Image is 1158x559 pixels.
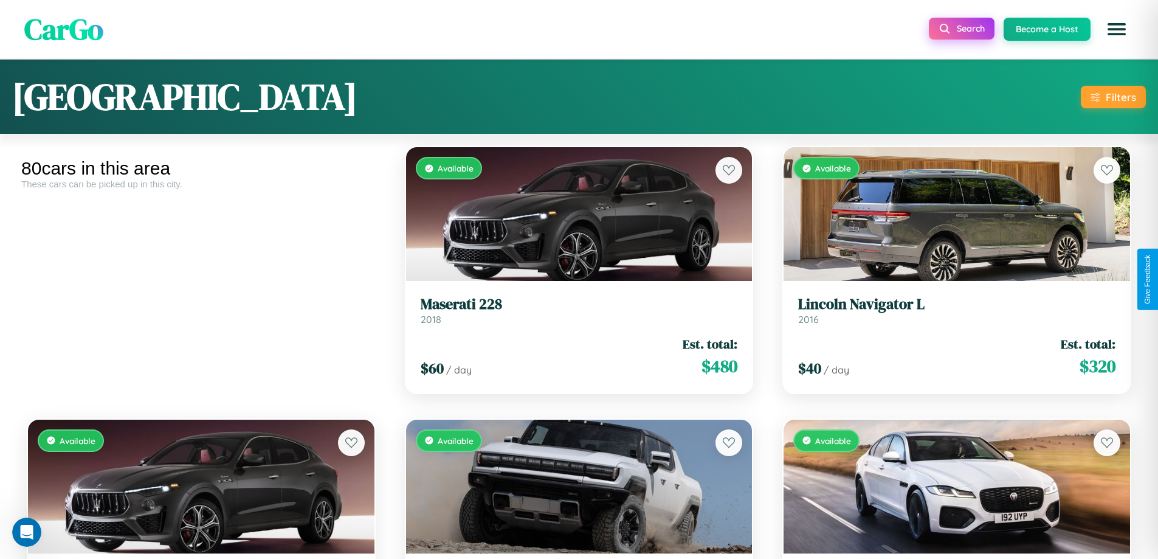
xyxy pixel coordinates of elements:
[824,364,849,376] span: / day
[1106,91,1136,103] div: Filters
[683,335,737,353] span: Est. total:
[438,436,474,446] span: Available
[421,296,738,313] h3: Maserati 228
[446,364,472,376] span: / day
[421,358,444,378] span: $ 60
[1004,18,1091,41] button: Become a Host
[60,436,95,446] span: Available
[421,296,738,325] a: Maserati 2282018
[21,179,381,189] div: These cars can be picked up in this city.
[24,9,103,49] span: CarGo
[1080,354,1115,378] span: $ 320
[798,358,821,378] span: $ 40
[815,163,851,173] span: Available
[929,18,994,40] button: Search
[1100,12,1134,46] button: Open menu
[957,23,985,34] span: Search
[798,296,1115,313] h3: Lincoln Navigator L
[1061,335,1115,353] span: Est. total:
[421,313,441,325] span: 2018
[798,296,1115,325] a: Lincoln Navigator L2016
[12,72,357,122] h1: [GEOGRAPHIC_DATA]
[438,163,474,173] span: Available
[815,436,851,446] span: Available
[21,158,381,179] div: 80 cars in this area
[798,313,819,325] span: 2016
[12,518,41,547] iframe: Intercom live chat
[1143,255,1152,304] div: Give Feedback
[1081,86,1146,108] button: Filters
[701,354,737,378] span: $ 480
